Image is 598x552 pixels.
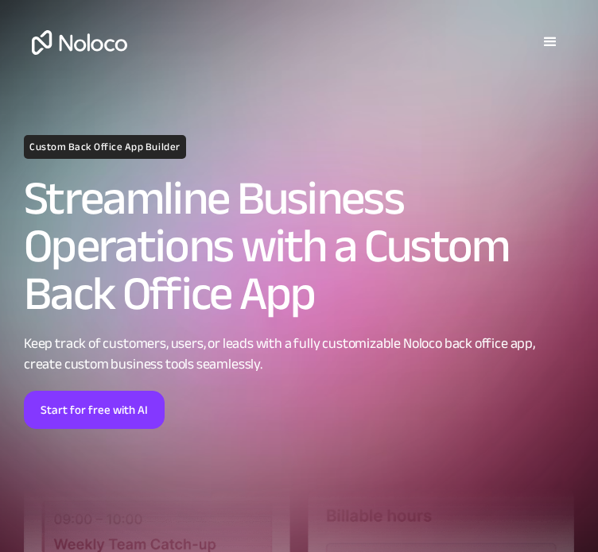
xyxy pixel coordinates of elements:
a: home [24,30,127,55]
div: menu [526,18,574,66]
div: Keep track of customers, users, or leads with a fully customizable Noloco back office app, create... [24,334,574,375]
a: Start for free with AI [24,391,165,429]
h1: Custom Back Office App Builder [24,135,186,159]
h2: Streamline Business Operations with a Custom Back Office App [24,175,574,318]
